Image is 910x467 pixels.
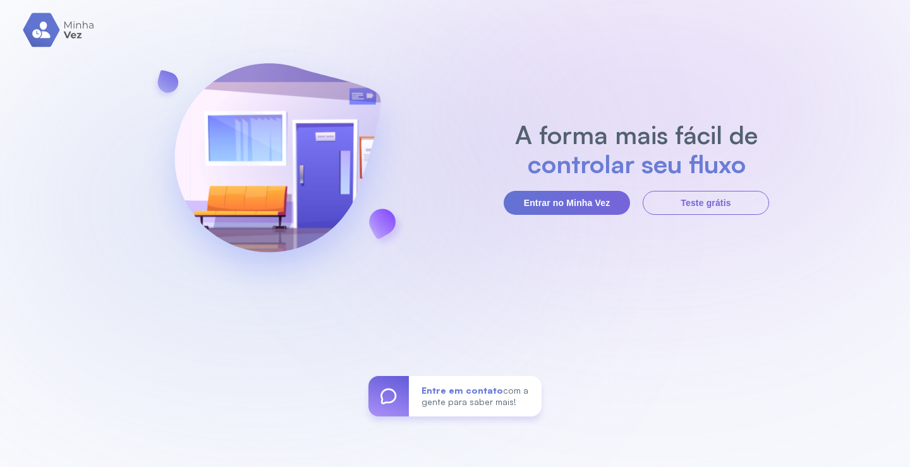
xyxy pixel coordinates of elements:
[504,191,630,215] button: Entrar no Minha Vez
[141,30,414,305] img: banner-login.svg
[23,13,95,47] img: logo.svg
[368,376,542,416] a: Entre em contatocom a gente para saber mais!
[422,385,503,396] span: Entre em contato
[509,149,765,178] h2: controlar seu fluxo
[509,120,765,149] h2: A forma mais fácil de
[643,191,769,215] button: Teste grátis
[409,376,542,416] div: com a gente para saber mais!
